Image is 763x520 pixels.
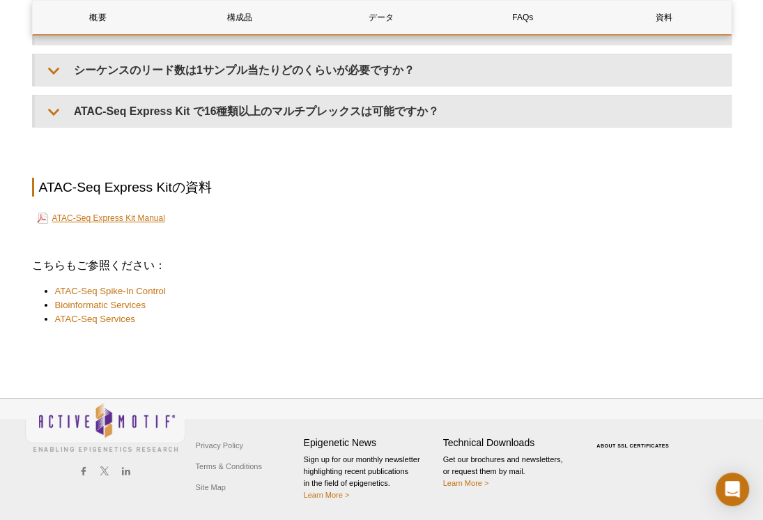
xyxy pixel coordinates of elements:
h4: Technical Downloads [443,437,576,449]
div: Open Intercom Messenger [716,473,749,506]
a: ATAC-Seq Spike-In Control [55,284,166,298]
a: Site Map [192,477,229,498]
summary: ATAC-Seq Express Kit で16種類以上のマルチプレックスは可能ですか？ [35,95,731,127]
table: Click to Verify - This site chose Symantec SSL for secure e-commerce and confidential communicati... [583,423,687,454]
a: Learn More > [304,491,350,499]
a: Terms & Conditions [192,456,265,477]
a: ABOUT SSL CERTIFICATES [596,443,669,448]
h4: Epigenetic News [304,437,436,449]
a: 概要 [33,1,164,34]
a: 資料 [599,1,730,34]
a: Bioinformatic Services [55,298,146,312]
p: Get our brochures and newsletters, or request them by mail. [443,454,576,489]
a: Privacy Policy [192,435,247,456]
a: 構成品 [174,1,305,34]
h3: こちらもご参照ください： [32,257,732,274]
p: Sign up for our monthly newsletter highlighting recent publications in the field of epigenetics. [304,454,436,501]
img: Active Motif, [25,399,185,455]
a: FAQs [457,1,588,34]
a: ATAC-Seq Express Kit Manual [37,210,165,227]
summary: シーケンスのリード数は1サンプル当たりどのくらいが必要ですか？ [35,54,731,86]
h2: ATAC-Seq Express Kitの資料 [32,178,732,197]
a: ATAC-Seq Services [55,312,135,326]
a: Learn More > [443,479,489,487]
a: データ [316,1,447,34]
